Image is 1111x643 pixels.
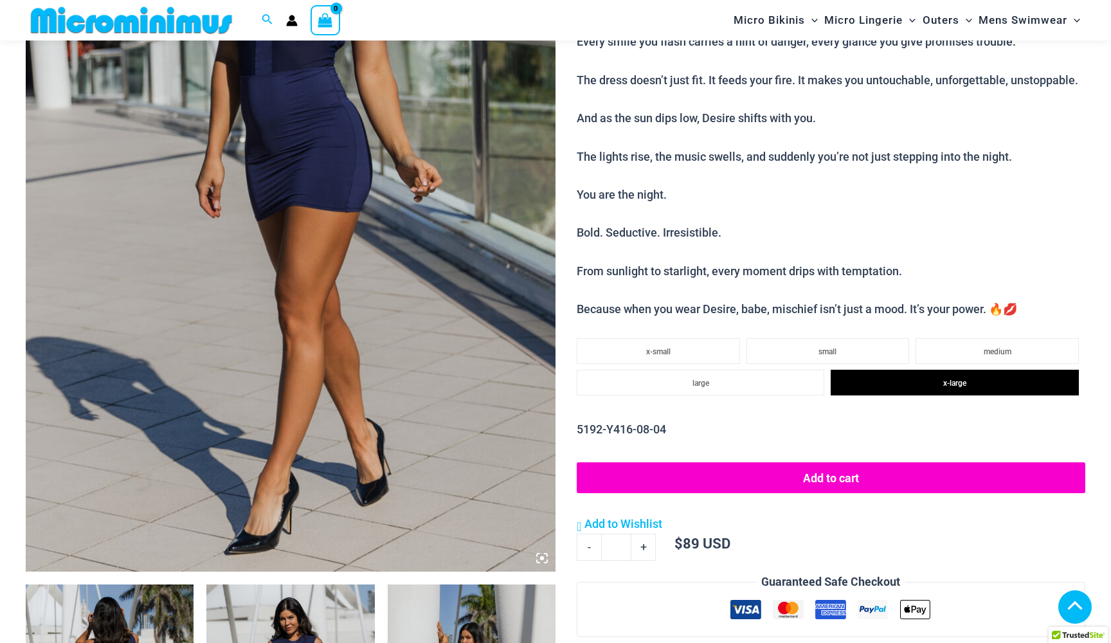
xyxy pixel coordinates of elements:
[831,370,1079,395] li: x-large
[577,370,825,395] li: large
[984,347,1011,356] span: medium
[674,534,730,552] bdi: 89 USD
[979,4,1067,37] span: Mens Swimwear
[577,338,740,364] li: x-small
[903,4,916,37] span: Menu Toggle
[674,534,683,552] span: $
[631,534,656,561] a: +
[286,15,298,26] a: Account icon link
[756,572,905,592] legend: Guaranteed Safe Checkout
[916,338,1079,364] li: medium
[923,4,959,37] span: Outers
[919,4,975,37] a: OutersMenu ToggleMenu Toggle
[975,4,1083,37] a: Mens SwimwearMenu ToggleMenu Toggle
[311,5,340,35] a: View Shopping Cart, empty
[577,514,662,534] a: Add to Wishlist
[746,338,910,364] li: small
[959,4,972,37] span: Menu Toggle
[577,420,1085,439] p: 5192-Y416-08-04
[262,12,273,28] a: Search icon link
[821,4,919,37] a: Micro LingerieMenu ToggleMenu Toggle
[818,347,836,356] span: small
[943,379,966,388] span: x-large
[584,517,662,530] span: Add to Wishlist
[1067,4,1080,37] span: Menu Toggle
[646,347,671,356] span: x-small
[601,534,631,561] input: Product quantity
[728,2,1085,39] nav: Site Navigation
[734,4,805,37] span: Micro Bikinis
[824,4,903,37] span: Micro Lingerie
[805,4,818,37] span: Menu Toggle
[26,6,237,35] img: MM SHOP LOGO FLAT
[692,379,709,388] span: large
[577,534,601,561] a: -
[577,462,1085,493] button: Add to cart
[730,4,821,37] a: Micro BikinisMenu ToggleMenu Toggle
